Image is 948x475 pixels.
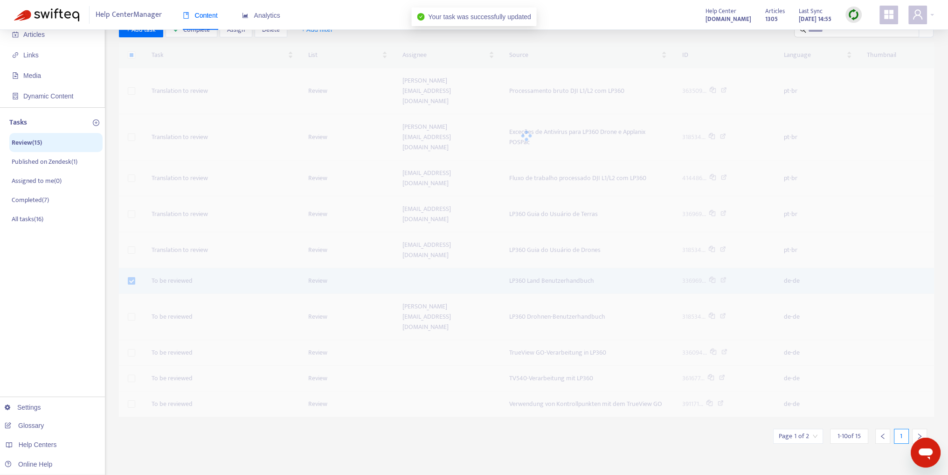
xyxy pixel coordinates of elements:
[12,195,49,205] p: Completed ( 7 )
[96,6,162,24] span: Help Center Manager
[883,9,894,20] span: appstore
[9,117,27,128] p: Tasks
[706,14,751,24] a: [DOMAIN_NAME]
[23,72,41,79] span: Media
[12,157,77,167] p: Published on Zendesk ( 1 )
[93,119,99,126] span: plus-circle
[837,431,861,441] span: 1 - 10 of 15
[765,14,778,24] strong: 1305
[848,9,859,21] img: sync.dc5367851b00ba804db3.png
[911,438,941,468] iframe: Button to launch messaging window
[799,14,831,24] strong: [DATE] 14:55
[23,31,45,38] span: Articles
[799,6,823,16] span: Last Sync
[5,404,41,411] a: Settings
[706,6,736,16] span: Help Center
[242,12,249,19] span: area-chart
[12,72,19,79] span: file-image
[12,93,19,99] span: container
[12,138,42,147] p: Review ( 15 )
[183,12,218,19] span: Content
[19,441,57,448] span: Help Centers
[5,461,52,468] a: Online Help
[14,8,79,21] img: Swifteq
[417,13,424,21] span: check-circle
[242,12,280,19] span: Analytics
[5,422,44,429] a: Glossary
[183,12,189,19] span: book
[12,214,43,224] p: All tasks ( 16 )
[879,433,886,440] span: left
[916,433,923,440] span: right
[301,24,333,35] span: + Add filter
[12,52,19,58] span: link
[912,9,923,20] span: user
[23,51,39,59] span: Links
[12,176,62,186] p: Assigned to me ( 0 )
[12,31,19,38] span: account-book
[23,92,73,100] span: Dynamic Content
[765,6,785,16] span: Articles
[894,429,909,444] div: 1
[428,13,531,21] span: Your task was successfully updated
